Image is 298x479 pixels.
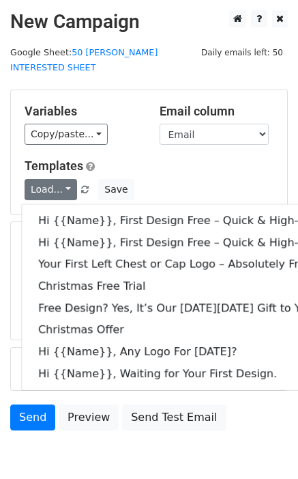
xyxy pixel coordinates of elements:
a: Preview [59,405,119,430]
h2: New Campaign [10,10,288,33]
h5: Email column [160,104,274,119]
a: Send Test Email [122,405,226,430]
a: Copy/paste... [25,124,108,145]
button: Save [98,179,134,200]
iframe: Chat Widget [230,413,298,479]
a: Daily emails left: 50 [196,47,288,57]
a: Load... [25,179,77,200]
small: Google Sheet: [10,47,158,73]
a: Templates [25,159,83,173]
span: Daily emails left: 50 [196,45,288,60]
a: Send [10,405,55,430]
h5: Variables [25,104,139,119]
a: 50 [PERSON_NAME] INTERESTED SHEET [10,47,158,73]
